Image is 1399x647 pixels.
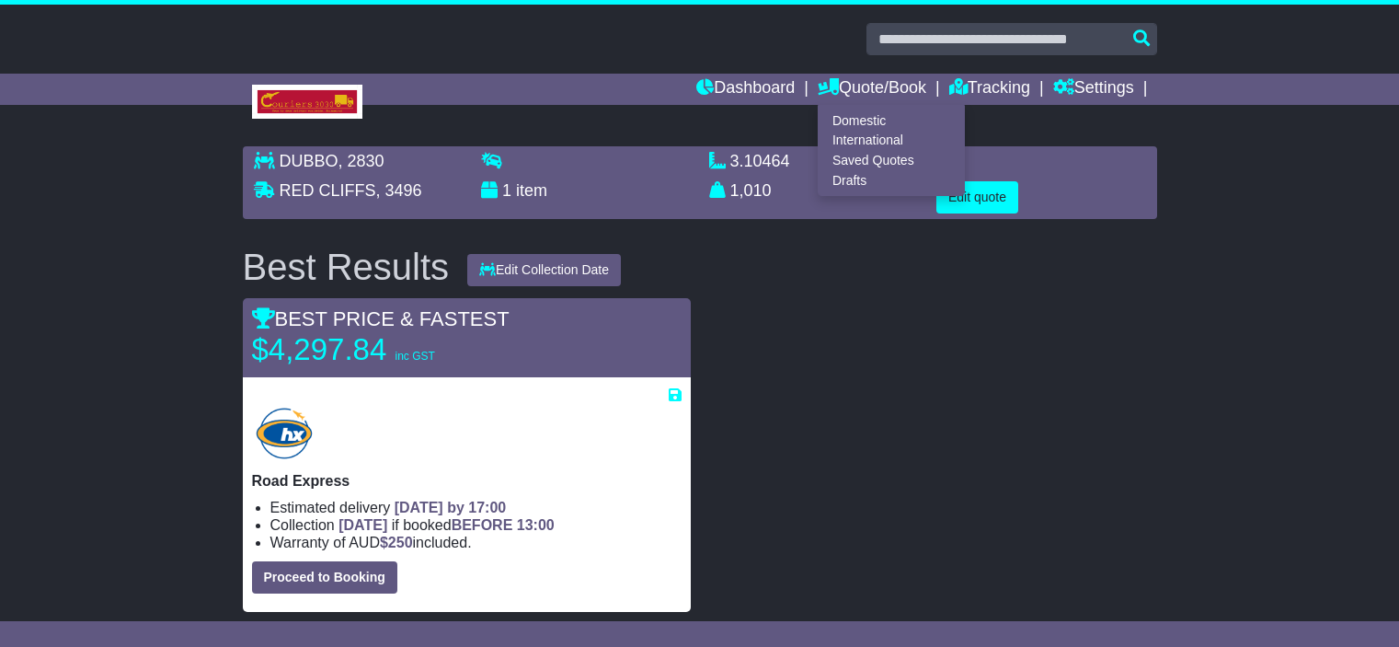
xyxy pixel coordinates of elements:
span: BEST PRICE & FASTEST [252,307,510,330]
a: Quote/Book [818,74,926,105]
a: Saved Quotes [819,151,964,171]
span: 3.10464 [730,152,790,170]
span: inc GST [395,350,434,363]
span: 1 [502,181,511,200]
span: $ [380,535,413,550]
span: [DATE] [338,517,387,533]
span: , 3496 [376,181,422,200]
a: Drafts [819,170,964,191]
div: Quote/Book [818,105,965,196]
button: Edit quote [936,181,1018,214]
span: 13:00 [517,517,555,533]
li: Estimated delivery [270,499,682,516]
span: , 2830 [338,152,384,170]
button: Proceed to Booking [252,561,397,594]
p: $4,297.84 [252,331,482,368]
li: Warranty of AUD included. [270,534,682,551]
p: Road Express [252,472,682,490]
img: Hunter Express: Road Express [252,404,317,463]
a: Domestic [819,110,964,131]
a: Tracking [949,74,1030,105]
a: International [819,131,964,151]
button: Edit Collection Date [467,254,621,286]
span: RED CLIFFS [280,181,376,200]
span: [DATE] by 17:00 [395,500,507,515]
span: 1,010 [730,181,772,200]
span: 250 [388,535,413,550]
a: Dashboard [696,74,795,105]
span: item [516,181,547,200]
div: Best Results [234,247,459,287]
span: if booked [338,517,554,533]
span: BEFORE [452,517,513,533]
span: DUBBO [280,152,338,170]
a: Settings [1053,74,1134,105]
li: Collection [270,516,682,534]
